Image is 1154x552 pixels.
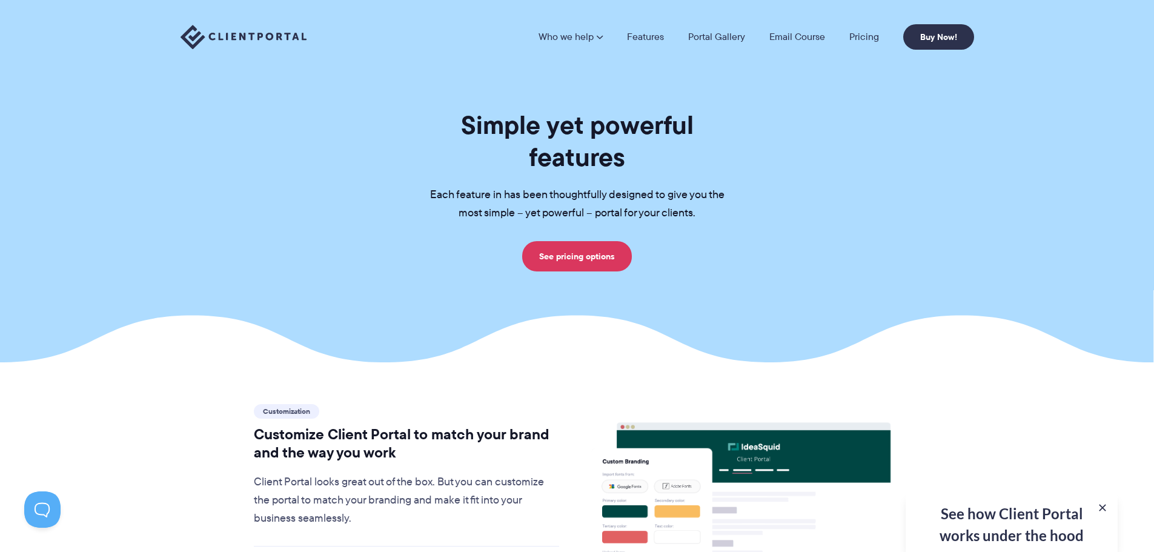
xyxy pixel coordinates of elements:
[254,425,560,462] h2: Customize Client Portal to match your brand and the way you work
[849,32,879,42] a: Pricing
[539,32,603,42] a: Who we help
[24,491,61,528] iframe: Toggle Customer Support
[688,32,745,42] a: Portal Gallery
[522,241,632,271] a: See pricing options
[769,32,825,42] a: Email Course
[411,186,744,222] p: Each feature in has been thoughtfully designed to give you the most simple – yet powerful – porta...
[411,109,744,173] h1: Simple yet powerful features
[254,404,319,419] span: Customization
[903,24,974,50] a: Buy Now!
[254,473,560,528] p: Client Portal looks great out of the box. But you can customize the portal to match your branding...
[627,32,664,42] a: Features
